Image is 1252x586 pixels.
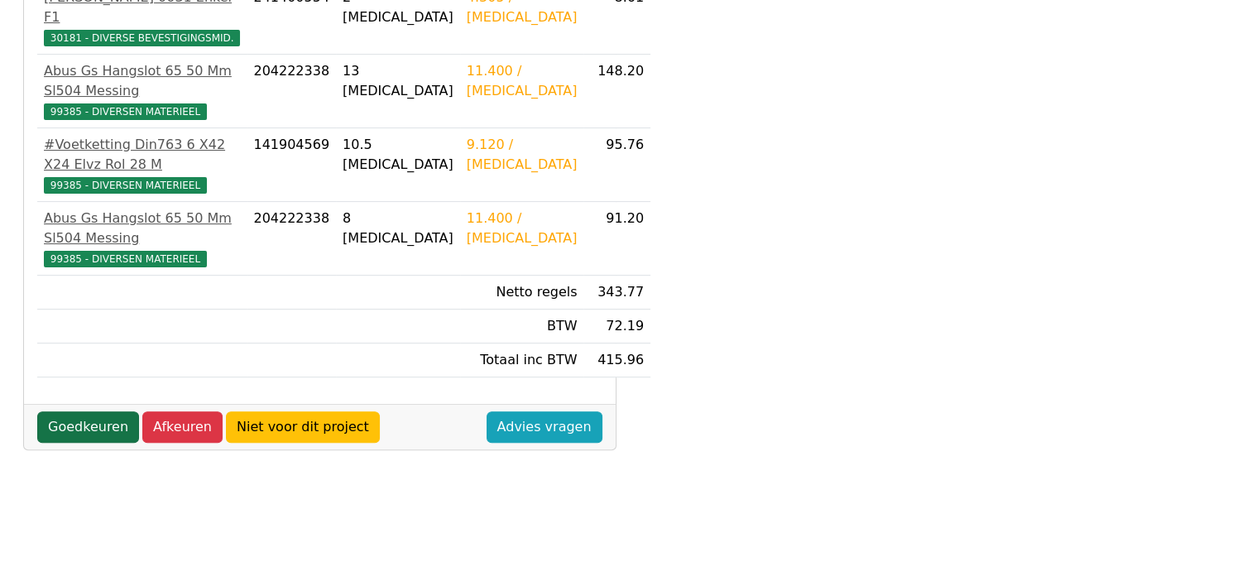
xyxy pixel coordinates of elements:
td: 141904569 [247,128,336,202]
span: 99385 - DIVERSEN MATERIEEL [44,103,207,120]
div: Abus Gs Hangslot 65 50 Mm Sl504 Messing [44,61,240,101]
td: 204222338 [247,202,336,276]
td: 91.20 [583,202,650,276]
span: 30181 - DIVERSE BEVESTIGINGSMID. [44,30,240,46]
div: 8 [MEDICAL_DATA] [343,209,453,248]
a: Abus Gs Hangslot 65 50 Mm Sl504 Messing99385 - DIVERSEN MATERIEEL [44,209,240,268]
div: 13 [MEDICAL_DATA] [343,61,453,101]
div: 11.400 / [MEDICAL_DATA] [467,209,578,248]
td: 148.20 [583,55,650,128]
span: 99385 - DIVERSEN MATERIEEL [44,177,207,194]
div: 10.5 [MEDICAL_DATA] [343,135,453,175]
td: 95.76 [583,128,650,202]
a: Niet voor dit project [226,411,380,443]
div: 9.120 / [MEDICAL_DATA] [467,135,578,175]
td: 343.77 [583,276,650,310]
div: #Voetketting Din763 6 X42 X24 Elvz Rol 28 M [44,135,240,175]
td: BTW [460,310,584,343]
a: Advies vragen [487,411,602,443]
td: Totaal inc BTW [460,343,584,377]
a: Abus Gs Hangslot 65 50 Mm Sl504 Messing99385 - DIVERSEN MATERIEEL [44,61,240,121]
td: 415.96 [583,343,650,377]
a: #Voetketting Din763 6 X42 X24 Elvz Rol 28 M99385 - DIVERSEN MATERIEEL [44,135,240,195]
span: 99385 - DIVERSEN MATERIEEL [44,251,207,267]
div: Abus Gs Hangslot 65 50 Mm Sl504 Messing [44,209,240,248]
div: 11.400 / [MEDICAL_DATA] [467,61,578,101]
a: Goedkeuren [37,411,139,443]
td: 204222338 [247,55,336,128]
td: Netto regels [460,276,584,310]
a: Afkeuren [142,411,223,443]
td: 72.19 [583,310,650,343]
